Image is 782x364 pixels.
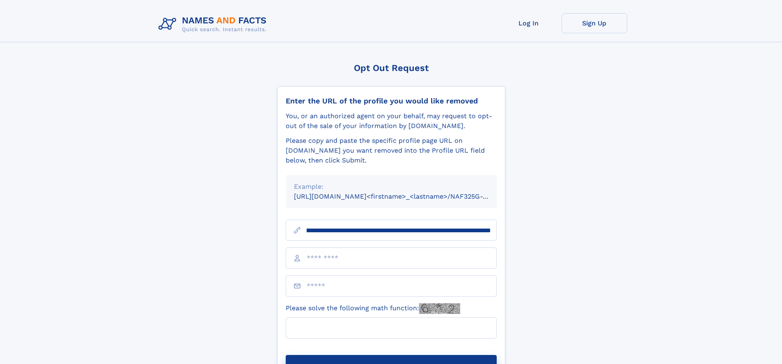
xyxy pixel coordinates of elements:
[277,63,505,73] div: Opt Out Request
[286,136,497,165] div: Please copy and paste the specific profile page URL on [DOMAIN_NAME] you want removed into the Pr...
[496,13,562,33] a: Log In
[562,13,627,33] a: Sign Up
[294,192,512,200] small: [URL][DOMAIN_NAME]<firstname>_<lastname>/NAF325G-xxxxxxxx
[286,111,497,131] div: You, or an authorized agent on your behalf, may request to opt-out of the sale of your informatio...
[294,182,488,192] div: Example:
[286,96,497,105] div: Enter the URL of the profile you would like removed
[286,303,460,314] label: Please solve the following math function:
[155,13,273,35] img: Logo Names and Facts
